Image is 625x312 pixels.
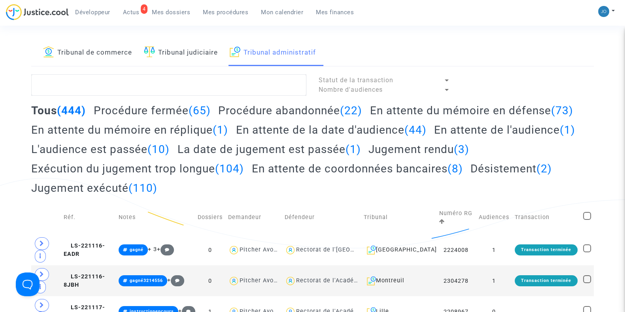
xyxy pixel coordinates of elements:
td: Dossiers [195,200,225,234]
span: Mes dossiers [152,9,190,16]
div: Pitcher Avocat [240,246,283,253]
div: Pitcher Avocat [240,277,283,284]
span: Mon calendrier [261,9,303,16]
img: icon-user.svg [285,275,296,287]
img: 45a793c8596a0d21866ab9c5374b5e4b [598,6,609,17]
td: 2304278 [436,265,476,296]
a: Mes finances [310,6,360,18]
td: 1 [476,265,512,296]
span: (110) [128,182,157,195]
span: Nombre d'audiences [318,86,382,93]
span: (44) [404,123,427,136]
div: Transaction terminée [515,244,578,255]
div: Rectorat de l'[GEOGRAPHIC_DATA] [296,246,397,253]
span: (22) [340,104,362,117]
a: Tribunal administratif [230,39,316,66]
a: Développeur [69,6,117,18]
span: (73) [551,104,573,117]
img: icon-archive.svg [230,46,240,57]
img: icon-user.svg [228,275,240,287]
span: (1) [213,123,228,136]
span: gagné [130,247,144,252]
a: Mes dossiers [145,6,196,18]
h2: En attente du mémoire en réplique [31,123,228,137]
img: icon-archive.svg [367,245,376,255]
span: (1) [560,123,575,136]
iframe: Help Scout Beacon - Open [16,272,40,296]
h2: En attente du mémoire en défense [370,104,573,117]
td: Réf. [61,200,116,234]
img: icon-user.svg [285,244,296,256]
a: Tribunal judiciaire [144,39,218,66]
td: Notes [116,200,195,234]
a: 4Actus [117,6,146,18]
span: gagné3214556 [130,278,163,283]
h2: Jugement rendu [368,142,469,156]
div: Transaction terminée [515,275,578,286]
img: jc-logo.svg [6,4,69,20]
div: Rectorat de l'Académie de Créteil [296,277,396,284]
span: (10) [147,143,170,156]
img: website_grey.svg [13,21,19,27]
td: 1 [476,234,512,265]
td: Défendeur [282,200,361,234]
h2: Tous [31,104,86,117]
a: Tribunal de commerce [43,39,132,66]
span: + [157,246,174,253]
span: (444) [57,104,86,117]
h2: La date de jugement est passée [177,142,361,156]
img: icon-banque.svg [43,46,54,57]
span: Statut de la transaction [318,76,393,84]
div: Mots-clés [98,47,121,52]
span: (8) [448,162,463,175]
h2: Exécution du jugement trop longue [31,162,244,176]
img: logo_orange.svg [13,13,19,19]
span: LS-221116-8JBH [64,273,105,289]
h2: Désistement [470,162,552,176]
img: icon-user.svg [228,244,240,256]
span: (3) [454,143,469,156]
span: Développeur [75,9,110,16]
div: [GEOGRAPHIC_DATA] [364,245,434,255]
h2: Jugement exécuté [31,181,157,195]
h2: En attente de la date d'audience [236,123,427,137]
span: + 3 [148,246,157,253]
td: 0 [195,234,225,265]
div: 4 [141,4,148,14]
h2: L'audience est passée [31,142,170,156]
span: + [167,277,184,284]
div: Montreuil [364,276,434,286]
div: Domaine: [DOMAIN_NAME] [21,21,89,27]
td: Audiences [476,200,512,234]
span: (104) [215,162,244,175]
img: icon-faciliter-sm.svg [144,46,155,57]
span: (2) [536,162,552,175]
span: Actus [123,9,140,16]
a: Mon calendrier [255,6,310,18]
div: Domaine [41,47,61,52]
span: (65) [189,104,211,117]
h2: Procédure fermée [94,104,211,117]
td: Demandeur [225,200,282,234]
span: LS-221116-EADR [64,242,105,258]
img: icon-archive.svg [367,276,376,286]
img: tab_keywords_by_traffic_grey.svg [90,46,96,52]
td: Transaction [512,200,580,234]
a: Mes procédures [196,6,255,18]
span: Mes procédures [203,9,248,16]
td: Tribunal [361,200,436,234]
td: 2224008 [436,234,476,265]
td: Numéro RG [436,200,476,234]
h2: En attente de l'audience [434,123,575,137]
td: 0 [195,265,225,296]
img: tab_domain_overview_orange.svg [32,46,38,52]
span: (1) [346,143,361,156]
h2: Procédure abandonnée [218,104,362,117]
span: Mes finances [316,9,354,16]
h2: En attente de coordonnées bancaires [252,162,463,176]
div: v 4.0.25 [22,13,39,19]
